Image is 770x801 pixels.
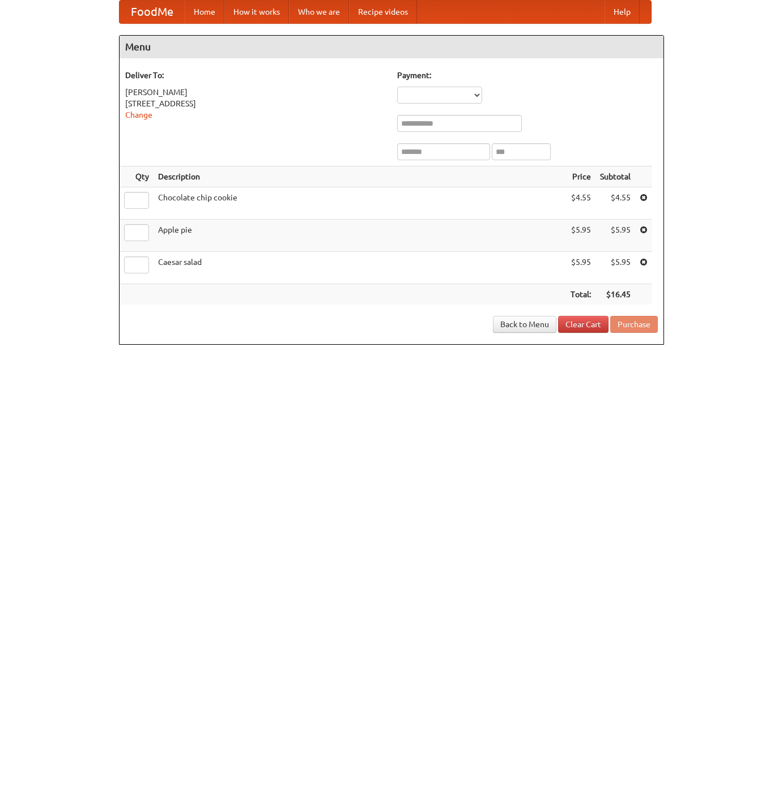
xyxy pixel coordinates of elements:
[566,220,595,252] td: $5.95
[125,110,152,119] a: Change
[610,316,658,333] button: Purchase
[566,284,595,305] th: Total:
[154,187,566,220] td: Chocolate chip cookie
[397,70,658,81] h5: Payment:
[566,166,595,187] th: Price
[605,1,640,23] a: Help
[185,1,224,23] a: Home
[595,252,635,284] td: $5.95
[125,87,386,98] div: [PERSON_NAME]
[595,187,635,220] td: $4.55
[566,187,595,220] td: $4.55
[154,252,566,284] td: Caesar salad
[120,1,185,23] a: FoodMe
[125,98,386,109] div: [STREET_ADDRESS]
[349,1,417,23] a: Recipe videos
[566,252,595,284] td: $5.95
[154,220,566,252] td: Apple pie
[154,166,566,187] th: Description
[224,1,289,23] a: How it works
[558,316,609,333] a: Clear Cart
[595,284,635,305] th: $16.45
[289,1,349,23] a: Who we are
[493,316,556,333] a: Back to Menu
[120,36,663,58] h4: Menu
[120,166,154,187] th: Qty
[125,70,386,81] h5: Deliver To:
[595,220,635,252] td: $5.95
[595,166,635,187] th: Subtotal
